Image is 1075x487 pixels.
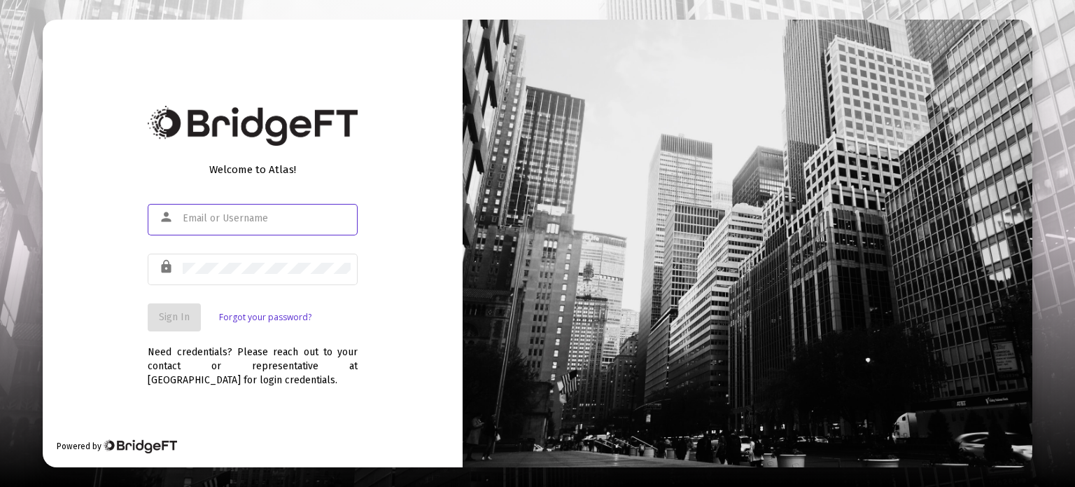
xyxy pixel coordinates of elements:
[159,259,176,275] mat-icon: lock
[219,310,311,324] a: Forgot your password?
[148,106,358,146] img: Bridge Financial Technology Logo
[148,163,358,177] div: Welcome to Atlas!
[57,439,176,453] div: Powered by
[183,213,351,224] input: Email or Username
[159,311,190,323] span: Sign In
[148,331,358,387] div: Need credentials? Please reach out to your contact or representative at [GEOGRAPHIC_DATA] for log...
[148,303,201,331] button: Sign In
[103,439,176,453] img: Bridge Financial Technology Logo
[159,209,176,226] mat-icon: person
